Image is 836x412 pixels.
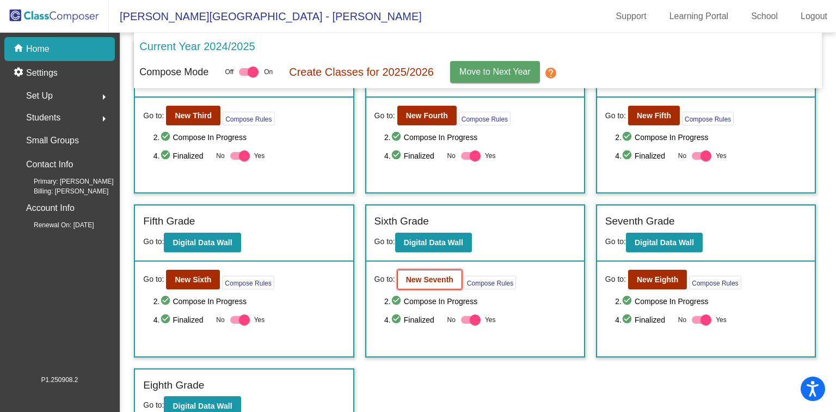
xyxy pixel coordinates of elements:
[13,43,26,56] mat-icon: home
[26,133,79,148] p: Small Groups
[391,149,404,162] mat-icon: check_circle
[450,61,540,83] button: Move to Next Year
[160,131,173,144] mat-icon: check_circle
[164,233,241,252] button: Digital Data Wall
[175,275,211,284] b: New Sixth
[153,313,211,326] span: 4. Finalized
[143,274,164,285] span: Go to:
[16,177,114,186] span: Primary: [PERSON_NAME]
[97,112,110,125] mat-icon: arrow_right
[447,151,456,161] span: No
[626,233,703,252] button: Digital Data Wall
[615,313,673,326] span: 4. Finalized
[464,276,516,289] button: Compose Rules
[384,313,442,326] span: 4. Finalized
[139,65,208,80] p: Compose Mode
[384,295,576,308] span: 2. Compose In Progress
[175,111,212,120] b: New Third
[254,313,265,326] span: Yes
[222,276,274,289] button: Compose Rules
[166,106,220,125] button: New Third
[153,131,345,144] span: 2. Compose In Progress
[615,295,807,308] span: 2. Compose In Progress
[404,238,463,247] b: Digital Data Wall
[397,106,457,125] button: New Fourth
[605,274,626,285] span: Go to:
[406,111,448,120] b: New Fourth
[139,38,255,54] p: Current Year 2024/2025
[26,43,50,56] p: Home
[143,237,164,246] span: Go to:
[160,313,173,326] mat-icon: check_circle
[254,149,265,162] span: Yes
[166,270,220,289] button: New Sixth
[605,237,626,246] span: Go to:
[406,275,453,284] b: New Seventh
[622,131,635,144] mat-icon: check_circle
[16,186,108,196] span: Billing: [PERSON_NAME]
[459,112,511,125] button: Compose Rules
[143,110,164,122] span: Go to:
[391,313,404,326] mat-icon: check_circle
[264,67,273,77] span: On
[26,88,53,104] span: Set Up
[374,110,395,122] span: Go to:
[289,64,434,80] p: Create Classes for 2025/2026
[109,8,422,25] span: [PERSON_NAME][GEOGRAPHIC_DATA] - [PERSON_NAME]
[605,214,675,229] label: Seventh Grade
[716,313,727,326] span: Yes
[216,151,224,161] span: No
[13,66,26,80] mat-icon: settings
[384,149,442,162] span: 4. Finalized
[682,112,734,125] button: Compose Rules
[637,275,678,284] b: New Eighth
[678,151,686,161] span: No
[615,131,807,144] span: 2. Compose In Progress
[628,270,687,289] button: New Eighth
[742,8,786,25] a: School
[160,149,173,162] mat-icon: check_circle
[143,401,164,409] span: Go to:
[622,295,635,308] mat-icon: check_circle
[374,274,395,285] span: Go to:
[661,8,737,25] a: Learning Portal
[607,8,655,25] a: Support
[678,315,686,325] span: No
[374,237,395,246] span: Go to:
[374,214,429,229] label: Sixth Grade
[622,313,635,326] mat-icon: check_circle
[689,276,741,289] button: Compose Rules
[153,295,345,308] span: 2. Compose In Progress
[395,233,472,252] button: Digital Data Wall
[622,149,635,162] mat-icon: check_circle
[397,270,462,289] button: New Seventh
[173,402,232,410] b: Digital Data Wall
[223,112,274,125] button: Compose Rules
[637,111,671,120] b: New Fifth
[173,238,232,247] b: Digital Data Wall
[716,149,727,162] span: Yes
[605,110,626,122] span: Go to:
[160,295,173,308] mat-icon: check_circle
[447,315,456,325] span: No
[384,131,576,144] span: 2. Compose In Progress
[26,201,75,216] p: Account Info
[391,131,404,144] mat-icon: check_circle
[628,106,680,125] button: New Fifth
[485,149,496,162] span: Yes
[635,238,694,247] b: Digital Data Wall
[143,378,204,393] label: Eighth Grade
[216,315,224,325] span: No
[459,67,531,76] span: Move to Next Year
[26,157,73,172] p: Contact Info
[97,90,110,104] mat-icon: arrow_right
[792,8,836,25] a: Logout
[615,149,673,162] span: 4. Finalized
[544,66,557,80] mat-icon: help
[485,313,496,326] span: Yes
[26,66,58,80] p: Settings
[225,67,233,77] span: Off
[391,295,404,308] mat-icon: check_circle
[153,149,211,162] span: 4. Finalized
[143,214,195,229] label: Fifth Grade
